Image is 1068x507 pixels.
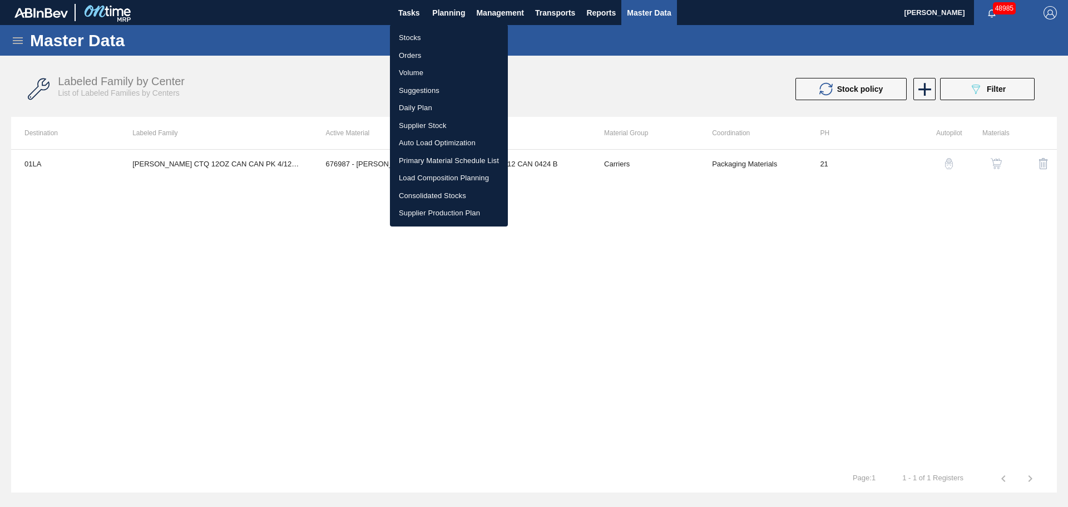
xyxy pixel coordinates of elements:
a: Orders [390,47,508,65]
a: Volume [390,64,508,82]
a: Load Composition Planning [390,169,508,187]
a: Supplier Production Plan [390,204,508,222]
a: Primary Material Schedule List [390,152,508,170]
a: Supplier Stock [390,117,508,135]
a: Auto Load Optimization [390,134,508,152]
a: Suggestions [390,82,508,100]
a: Stocks [390,29,508,47]
a: Consolidated Stocks [390,187,508,205]
a: Daily Plan [390,99,508,117]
